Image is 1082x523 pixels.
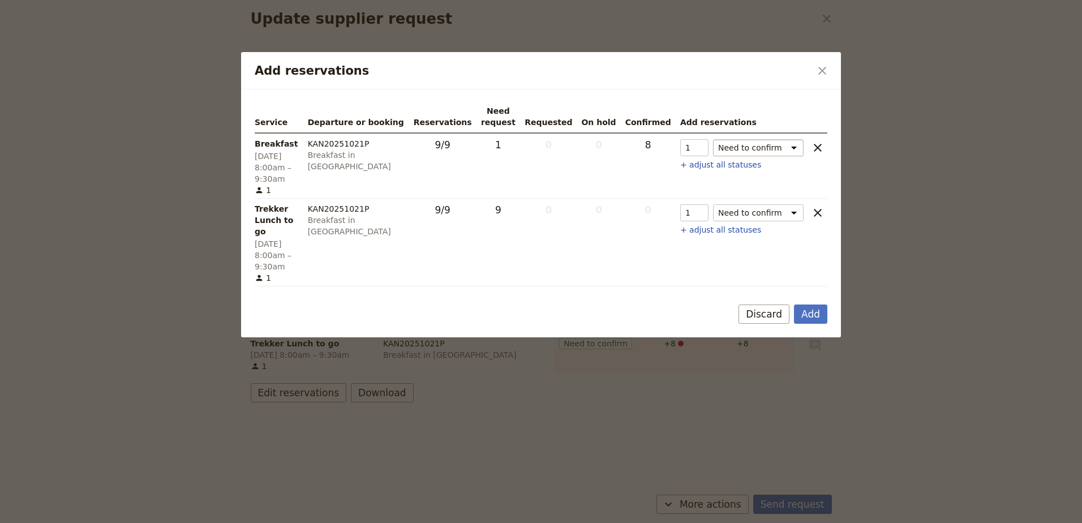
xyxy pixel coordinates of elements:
[625,203,671,217] span: 0
[255,101,303,133] th: Service
[94,381,133,389] span: Messages
[676,101,827,133] th: Add reservations
[808,203,827,222] button: clear
[23,162,190,186] div: Looking for Answers? Browse our Help Center for solutions!
[255,62,810,79] h2: Add reservations
[525,203,572,217] span: 0
[23,211,189,222] div: Send us a message
[151,353,226,398] button: Help
[255,138,299,149] span: Breakfast
[680,159,761,170] button: + adjust all statuses
[308,203,405,215] div: KAN20251021P
[738,305,789,324] button: Discard
[794,305,827,324] button: Add
[808,138,827,157] button: clear
[577,101,620,133] th: On hold
[11,201,215,232] div: Send us a message
[308,149,405,172] div: Breakfast in [GEOGRAPHIC_DATA]
[680,139,709,156] input: —
[581,203,616,217] span: 0
[581,138,616,152] span: 0
[255,151,299,185] span: [DATE] 8:00am – 9:30am
[255,272,299,284] span: 1
[23,119,204,138] p: How can we help?
[25,381,50,389] span: Home
[481,138,516,152] span: 1
[409,101,476,133] th: Reservations
[435,138,450,152] span: 9 / 9
[520,101,577,133] th: Requested
[179,381,197,389] span: Help
[303,101,409,133] th: Departure or booking
[435,203,450,217] span: 9 / 9
[621,101,676,133] th: Confirmed
[75,353,151,398] button: Messages
[476,101,520,133] th: Need request
[255,203,299,237] span: Trekker Lunch to go
[16,157,210,190] a: Looking for Answers? Browse our Help Center for solutions!
[308,138,405,149] div: KAN20251021P
[23,80,204,119] p: Hi [PERSON_NAME] 👋
[255,185,299,196] span: 1
[23,22,95,40] img: logo
[154,18,177,41] img: Profile image for alex
[680,204,709,221] input: —
[813,61,832,80] button: Close dialog
[680,224,761,235] button: + adjust all statuses
[625,138,671,152] span: 8
[308,215,405,237] div: Breakfast in [GEOGRAPHIC_DATA]
[195,18,215,38] div: Close
[255,238,299,272] span: [DATE] 8:00am – 9:30am
[525,138,572,152] span: 0
[481,203,516,217] span: 9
